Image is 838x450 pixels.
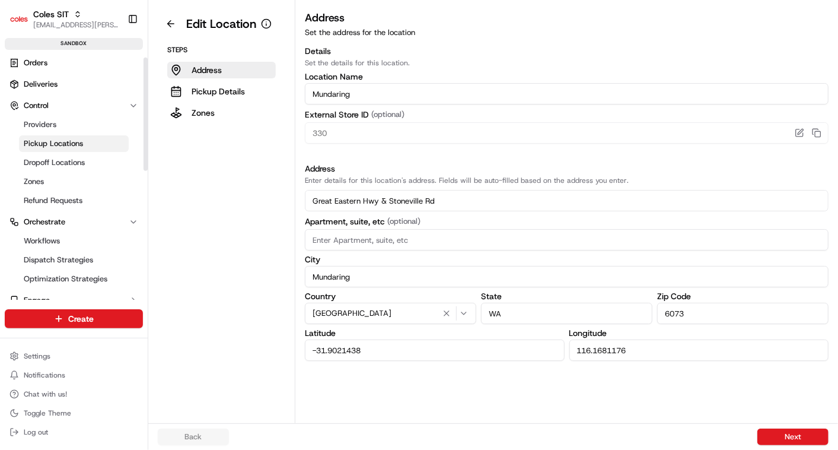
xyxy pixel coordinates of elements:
[33,8,69,20] button: Coles SIT
[657,292,829,300] label: Zip Code
[5,96,143,115] button: Control
[68,313,94,325] span: Create
[24,408,71,418] span: Toggle Theme
[305,266,829,287] input: Enter City
[19,271,129,287] a: Optimization Strategies
[569,340,829,361] input: Enter Longitude
[24,217,65,227] span: Orchestrate
[186,15,256,32] h1: Edit Location
[12,11,36,35] img: Nash
[305,329,565,337] label: Latitude
[100,173,110,182] div: 💻
[167,83,276,100] button: Pickup Details
[5,291,143,310] button: Engage
[305,229,829,251] input: Enter Apartment, suite, etc
[24,100,49,111] span: Control
[24,176,44,187] span: Zones
[5,53,143,72] a: Orders
[118,201,144,210] span: Pylon
[24,255,93,265] span: Dispatch Strategies
[371,109,404,120] span: (optional)
[19,233,129,249] a: Workflows
[5,75,143,94] a: Deliveries
[33,20,118,30] button: [EMAIL_ADDRESS][PERSON_NAME][PERSON_NAME][DOMAIN_NAME]
[24,427,48,437] span: Log out
[657,303,829,324] input: Enter Zip Code
[569,329,829,337] label: Longitude
[5,213,143,232] button: Orchestrate
[24,370,65,380] span: Notifications
[24,138,83,149] span: Pickup Locations
[305,292,476,300] label: Country
[167,62,276,78] button: Address
[112,172,190,183] span: API Documentation
[305,83,829,104] input: Location name
[5,424,143,441] button: Log out
[19,116,129,133] a: Providers
[24,172,91,183] span: Knowledge Base
[305,45,829,57] h3: Details
[5,309,143,328] button: Create
[84,200,144,210] a: Powered byPylon
[305,27,829,38] p: Set the address for the location
[40,113,195,125] div: Start new chat
[12,173,21,182] div: 📗
[24,58,47,68] span: Orders
[5,5,123,33] button: Coles SITColes SIT[EMAIL_ADDRESS][PERSON_NAME][PERSON_NAME][DOMAIN_NAME]
[305,340,565,361] input: Enter Latitude
[19,192,129,209] a: Refund Requests
[305,176,829,185] p: Enter details for this location's address. Fields will be auto-filled based on the address you en...
[305,109,829,120] label: External Store ID
[305,72,829,81] label: Location Name
[24,274,107,284] span: Optimization Strategies
[31,76,214,88] input: Got a question? Start typing here...
[24,351,50,361] span: Settings
[192,64,222,76] p: Address
[24,236,60,246] span: Workflows
[313,308,391,319] span: [GEOGRAPHIC_DATA]
[305,216,829,227] label: Apartment, suite, etc
[40,125,150,134] div: We're available if you need us!
[24,119,56,130] span: Providers
[12,47,216,66] p: Welcome 👋
[5,367,143,384] button: Notifications
[24,157,85,168] span: Dropoff Locations
[12,113,33,134] img: 1736555255976-a54dd68f-1ca7-489b-9aae-adbdc363a1c4
[305,303,476,324] button: [GEOGRAPHIC_DATA]
[19,173,129,190] a: Zones
[5,38,143,50] div: sandbox
[305,190,829,211] input: Enter address
[24,195,82,206] span: Refund Requests
[481,303,652,324] input: Enter State
[24,79,58,90] span: Deliveries
[305,9,829,26] h3: Address
[757,429,829,445] button: Next
[167,104,276,121] button: Zones
[95,167,195,188] a: 💻API Documentation
[192,107,215,119] p: Zones
[19,154,129,171] a: Dropoff Locations
[305,163,829,175] h3: Address
[387,216,420,227] span: (optional)
[305,58,829,68] p: Set the details for this location.
[5,386,143,403] button: Chat with us!
[202,116,216,131] button: Start new chat
[305,122,829,144] input: Enter External Store ID
[7,167,95,188] a: 📗Knowledge Base
[5,405,143,422] button: Toggle Theme
[19,135,129,152] a: Pickup Locations
[24,389,67,399] span: Chat with us!
[9,9,28,28] img: Coles SIT
[167,45,276,55] p: Steps
[481,292,652,300] label: State
[24,295,50,306] span: Engage
[192,85,245,97] p: Pickup Details
[19,252,129,268] a: Dispatch Strategies
[5,348,143,365] button: Settings
[305,255,829,264] label: City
